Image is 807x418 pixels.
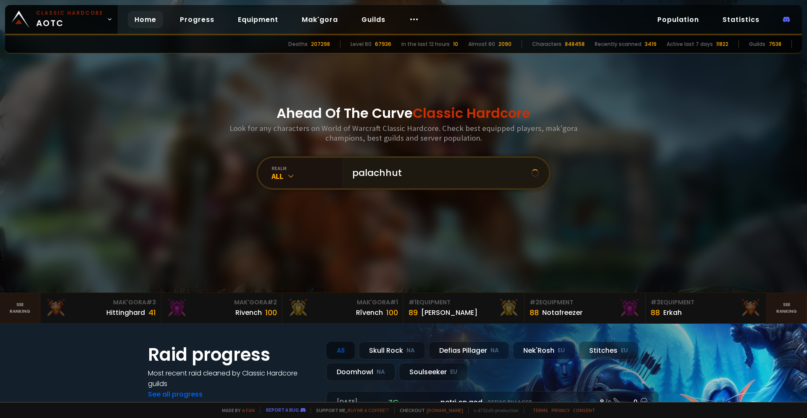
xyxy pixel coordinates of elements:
div: Notafreezer [542,307,583,318]
a: Mak'gora [295,11,345,28]
div: Equipment [530,298,640,307]
a: a fan [242,407,255,413]
div: Guilds [749,40,765,48]
a: Guilds [355,11,392,28]
a: Terms [533,407,548,413]
div: 89 [409,307,418,318]
div: 10 [453,40,458,48]
small: EU [558,346,565,355]
span: Support me, [311,407,389,413]
span: # 2 [267,298,277,306]
a: Statistics [716,11,766,28]
div: 7538 [769,40,781,48]
span: AOTC [36,9,103,29]
div: 100 [386,307,398,318]
small: NA [377,368,385,376]
a: See all progress [148,389,203,399]
div: 67936 [375,40,391,48]
div: Soulseeker [399,363,468,381]
span: # 2 [530,298,539,306]
div: 88 [651,307,660,318]
a: Equipment [231,11,285,28]
a: Mak'Gora#3Hittinghard41 [40,293,161,323]
a: Seeranking [767,293,807,323]
div: Level 60 [351,40,372,48]
small: NA [406,346,415,355]
a: Mak'Gora#2Rivench100 [161,293,282,323]
div: Mak'Gora [166,298,277,307]
span: # 3 [146,298,156,306]
div: Doomhowl [326,363,396,381]
h3: Look for any characters on World of Warcraft Classic Hardcore. Check best equipped players, mak'g... [226,123,581,143]
div: In the last 12 hours [401,40,450,48]
div: 2090 [498,40,512,48]
div: 207298 [311,40,330,48]
div: [PERSON_NAME] [421,307,477,318]
a: #1Equipment89[PERSON_NAME] [403,293,525,323]
a: Classic HardcoreAOTC [5,5,118,34]
div: All [272,171,342,181]
div: Stitches [579,341,638,359]
div: 88 [530,307,539,318]
input: Search a character... [347,158,531,188]
div: Mak'Gora [45,298,156,307]
span: # 1 [409,298,417,306]
div: Active last 7 days [667,40,713,48]
span: # 3 [651,298,660,306]
div: 848458 [565,40,585,48]
small: EU [450,368,457,376]
a: #3Equipment88Erkah [646,293,767,323]
a: Report a bug [266,407,299,413]
div: Skull Rock [359,341,425,359]
a: [DOMAIN_NAME] [427,407,463,413]
a: Mak'Gora#1Rîvench100 [282,293,403,323]
div: 100 [265,307,277,318]
div: All [326,341,355,359]
h1: Raid progress [148,341,316,368]
a: Privacy [551,407,570,413]
span: Checkout [394,407,463,413]
span: Made by [217,407,255,413]
a: Progress [173,11,221,28]
div: Recently scanned [595,40,641,48]
div: 3419 [645,40,657,48]
a: Consent [573,407,595,413]
div: realm [272,165,342,171]
div: Almost 60 [468,40,495,48]
div: Deaths [288,40,308,48]
a: Population [651,11,706,28]
span: # 1 [390,298,398,306]
a: Buy me a coffee [348,407,389,413]
a: Home [128,11,163,28]
div: Characters [532,40,562,48]
span: Classic Hardcore [413,104,530,122]
div: 41 [148,307,156,318]
div: Defias Pillager [429,341,509,359]
h4: Most recent raid cleaned by Classic Hardcore guilds [148,368,316,389]
h1: Ahead Of The Curve [277,103,530,123]
span: v. d752d5 - production [468,407,519,413]
div: Equipment [651,298,761,307]
a: [DATE]zgpetri on godDefias Pillager8 /90 [326,391,659,413]
div: Nek'Rosh [513,341,575,359]
div: Hittinghard [106,307,145,318]
div: 11822 [716,40,728,48]
a: #2Equipment88Notafreezer [525,293,646,323]
div: Erkah [663,307,682,318]
small: Classic Hardcore [36,9,103,17]
div: Rivench [235,307,262,318]
small: NA [491,346,499,355]
div: Rîvench [356,307,383,318]
div: Mak'Gora [287,298,398,307]
div: Equipment [409,298,519,307]
small: EU [621,346,628,355]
